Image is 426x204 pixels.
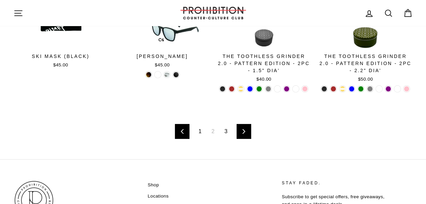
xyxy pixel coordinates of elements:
div: The Toothless Grinder 2.0 - Pattern Edition - 2PC - 1.5" Dia' [217,53,311,74]
a: 3 [220,126,231,137]
a: 1 [195,126,206,137]
div: $50.00 [318,76,412,83]
a: Locations [148,191,169,201]
img: PROHIBITION COUNTER-CULTURE CLUB [179,7,247,19]
div: The Toothless Grinder 2.0 - Pattern Edition - 2PC - 2.2" Dia' [318,53,412,74]
div: $45.00 [14,62,108,68]
a: Shop [148,180,159,190]
div: [PERSON_NAME] [115,53,209,60]
div: $45.00 [115,62,209,68]
span: 2 [207,126,219,137]
div: Ski Mask (Black) [14,53,108,60]
div: $40.00 [217,76,311,83]
p: STAY FADED. [282,180,388,186]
